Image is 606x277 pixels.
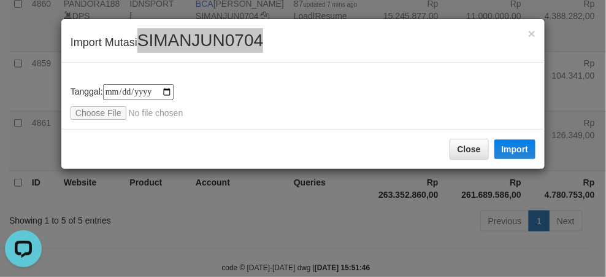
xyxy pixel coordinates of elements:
div: Tanggal: [71,84,535,120]
span: SIMANJUN0704 [137,31,263,50]
span: Import Mutasi [71,36,263,49]
span: × [528,26,535,41]
button: Close [528,27,535,40]
button: Close [450,139,489,160]
button: Import [494,139,536,159]
button: Open LiveChat chat widget [5,5,42,42]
